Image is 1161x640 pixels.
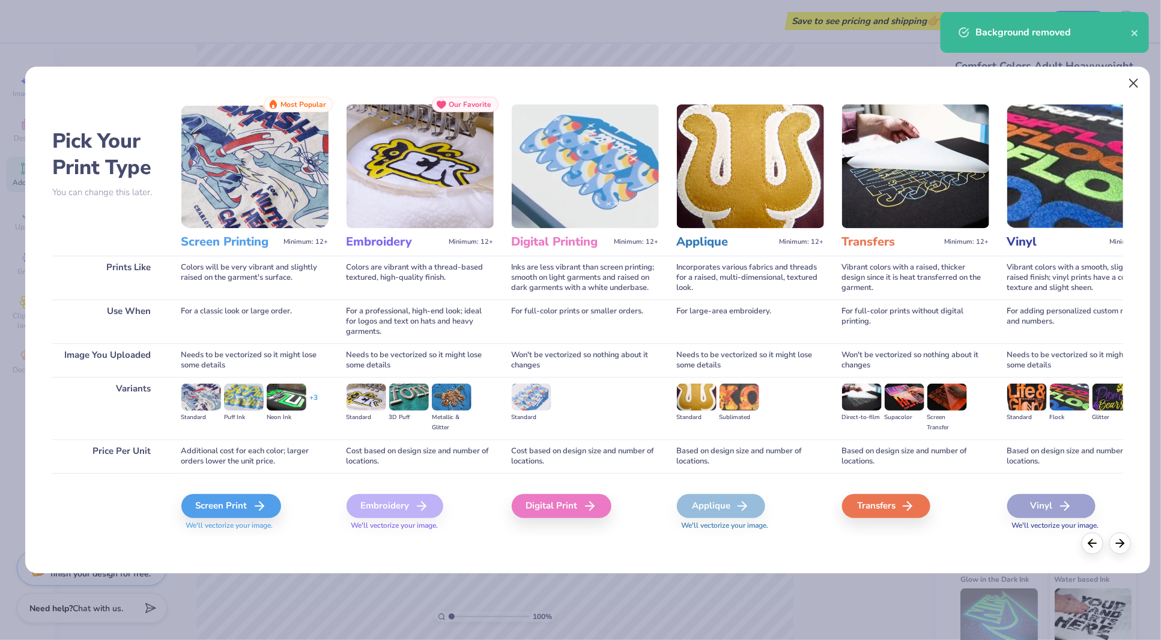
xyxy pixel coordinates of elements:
[181,256,329,300] div: Colors will be very vibrant and slightly raised on the garment's surface.
[181,439,329,473] div: Additional cost for each color; larger orders lower the unit price.
[52,439,163,473] div: Price Per Unit
[181,494,281,518] div: Screen Print
[347,439,494,473] div: Cost based on design size and number of locations.
[512,439,659,473] div: Cost based on design size and number of locations.
[842,256,989,300] div: Vibrant colors with a raised, thicker design since it is heat transferred on the garment.
[512,300,659,343] div: For full-color prints or smaller orders.
[842,234,940,250] h3: Transfers
[281,100,327,109] span: Most Popular
[927,384,967,410] img: Screen Transfer
[347,256,494,300] div: Colors are vibrant with a thread-based textured, high-quality finish.
[842,104,989,228] img: Transfers
[1131,25,1139,40] button: close
[181,234,279,250] h3: Screen Printing
[842,494,930,518] div: Transfers
[347,521,494,531] span: We'll vectorize your image.
[347,412,386,423] div: Standard
[1007,439,1154,473] div: Based on design size and number of locations.
[267,412,306,423] div: Neon Ink
[347,234,444,250] h3: Embroidery
[1007,521,1154,531] span: We'll vectorize your image.
[677,494,765,518] div: Applique
[347,104,494,228] img: Embroidery
[1007,234,1105,250] h3: Vinyl
[1007,412,1047,423] div: Standard
[181,412,221,423] div: Standard
[224,384,264,410] img: Puff Ink
[512,256,659,300] div: Inks are less vibrant than screen printing; smooth on light garments and raised on dark garments ...
[885,412,924,423] div: Supacolor
[1007,384,1047,410] img: Standard
[284,238,329,246] span: Minimum: 12+
[1007,494,1096,518] div: Vinyl
[720,412,759,423] div: Sublimated
[1050,412,1090,423] div: Flock
[389,412,429,423] div: 3D Puff
[1093,384,1132,410] img: Glitter
[449,100,492,109] span: Our Favorite
[945,238,989,246] span: Minimum: 12+
[842,384,882,410] img: Direct-to-film
[512,494,611,518] div: Digital Print
[512,412,551,423] div: Standard
[52,128,163,181] h2: Pick Your Print Type
[1007,104,1154,228] img: Vinyl
[52,187,163,198] p: You can change this later.
[52,377,163,439] div: Variants
[1122,72,1145,95] button: Close
[677,104,824,228] img: Applique
[720,384,759,410] img: Sublimated
[1007,300,1154,343] div: For adding personalized custom names and numbers.
[512,104,659,228] img: Digital Printing
[975,25,1131,40] div: Background removed
[512,234,610,250] h3: Digital Printing
[677,256,824,300] div: Incorporates various fabrics and threads for a raised, multi-dimensional, textured look.
[1050,384,1090,410] img: Flock
[677,343,824,377] div: Needs to be vectorized so it might lose some details
[52,343,163,377] div: Image You Uploaded
[842,300,989,343] div: For full-color prints without digital printing.
[1007,343,1154,377] div: Needs to be vectorized so it might lose some details
[677,412,717,423] div: Standard
[181,521,329,531] span: We'll vectorize your image.
[927,412,967,433] div: Screen Transfer
[842,343,989,377] div: Won't be vectorized so nothing about it changes
[512,343,659,377] div: Won't be vectorized so nothing about it changes
[52,256,163,300] div: Prints Like
[677,300,824,343] div: For large-area embroidery.
[449,238,494,246] span: Minimum: 12+
[347,343,494,377] div: Needs to be vectorized so it might lose some details
[1093,412,1132,423] div: Glitter
[614,238,659,246] span: Minimum: 12+
[842,412,882,423] div: Direct-to-film
[780,238,824,246] span: Minimum: 12+
[432,384,471,410] img: Metallic & Glitter
[677,521,824,531] span: We'll vectorize your image.
[267,384,306,410] img: Neon Ink
[347,494,443,518] div: Embroidery
[347,384,386,410] img: Standard
[677,234,775,250] h3: Applique
[885,384,924,410] img: Supacolor
[309,393,318,413] div: + 3
[347,300,494,343] div: For a professional, high-end look; ideal for logos and text on hats and heavy garments.
[677,384,717,410] img: Standard
[181,384,221,410] img: Standard
[181,300,329,343] div: For a classic look or large order.
[842,439,989,473] div: Based on design size and number of locations.
[52,300,163,343] div: Use When
[432,412,471,433] div: Metallic & Glitter
[1007,256,1154,300] div: Vibrant colors with a smooth, slightly raised finish; vinyl prints have a consistent texture and ...
[512,384,551,410] img: Standard
[1110,238,1154,246] span: Minimum: 12+
[181,104,329,228] img: Screen Printing
[677,439,824,473] div: Based on design size and number of locations.
[224,412,264,423] div: Puff Ink
[181,343,329,377] div: Needs to be vectorized so it might lose some details
[389,384,429,410] img: 3D Puff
